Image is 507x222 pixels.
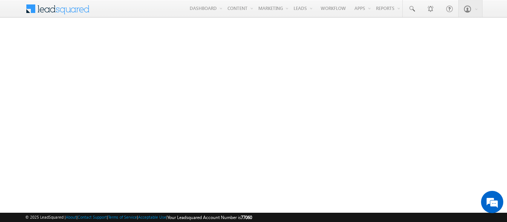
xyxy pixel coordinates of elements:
span: © 2025 LeadSquared | | | | | [25,214,252,221]
a: Terms of Service [108,215,137,219]
a: Contact Support [78,215,107,219]
a: Acceptable Use [138,215,166,219]
span: Your Leadsquared Account Number is [167,215,252,220]
a: About [66,215,76,219]
span: 77060 [241,215,252,220]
